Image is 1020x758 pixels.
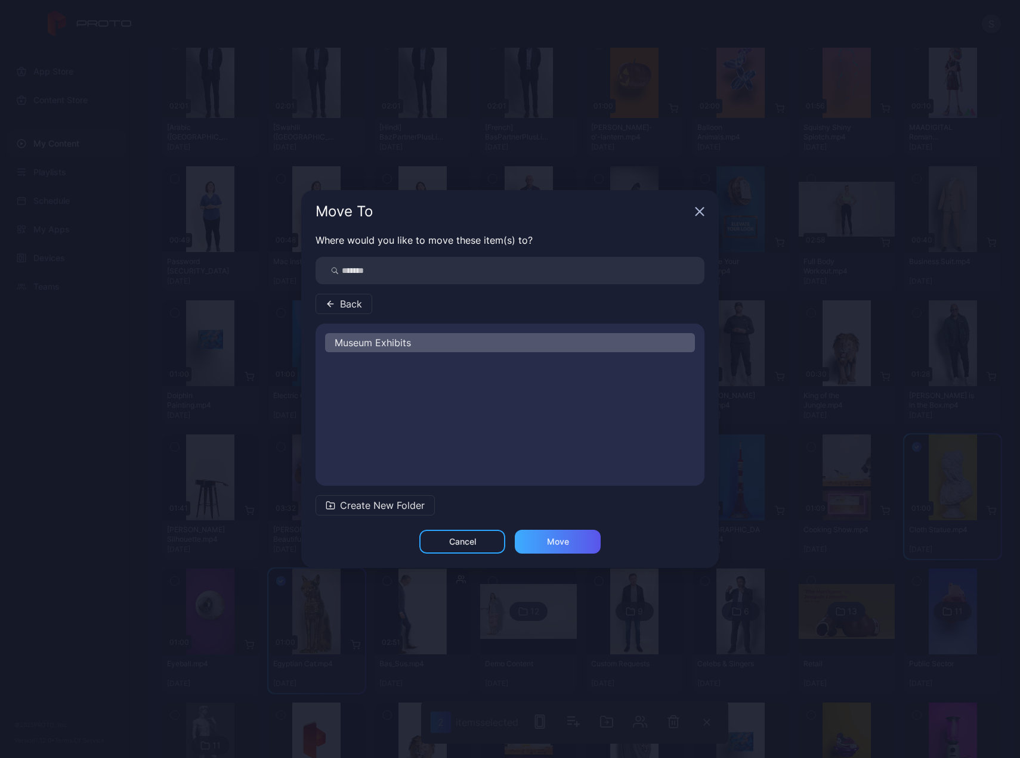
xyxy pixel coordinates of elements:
[316,495,435,515] button: Create New Folder
[419,530,505,554] button: Cancel
[316,204,690,219] div: Move To
[515,530,601,554] button: Move
[316,233,704,247] p: Where would you like to move these item(s) to?
[316,294,372,314] button: Back
[449,537,476,546] div: Cancel
[335,335,411,350] span: Museum Exhibits
[340,498,425,512] span: Create New Folder
[547,537,569,546] div: Move
[340,297,362,311] span: Back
